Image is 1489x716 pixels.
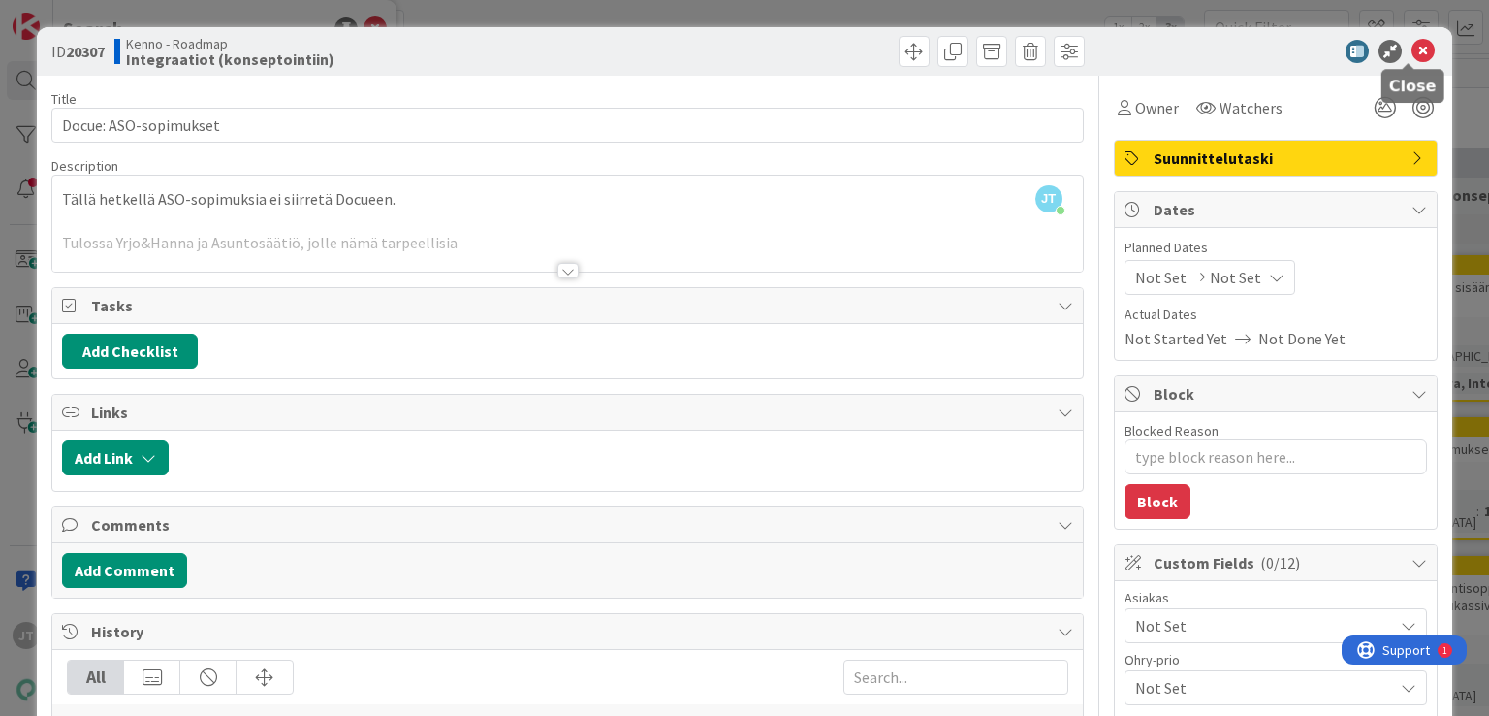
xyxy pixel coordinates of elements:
[91,620,1047,643] span: History
[41,3,88,26] span: Support
[1125,238,1427,258] span: Planned Dates
[1154,551,1402,574] span: Custom Fields
[1125,305,1427,325] span: Actual Dates
[1258,327,1346,350] span: Not Done Yet
[1154,146,1402,170] span: Suunnittelutaski
[1389,77,1437,95] h5: Close
[91,401,1047,424] span: Links
[1260,553,1300,572] span: ( 0/12 )
[1125,484,1190,519] button: Block
[1154,382,1402,406] span: Block
[51,108,1083,143] input: type card name here...
[62,553,187,588] button: Add Comment
[126,51,334,67] b: Integraatiot (konseptointiin)
[1125,653,1427,667] div: Ohry-prio
[101,8,106,23] div: 1
[1220,96,1283,119] span: Watchers
[62,334,198,369] button: Add Checklist
[51,90,77,108] label: Title
[1125,591,1427,604] div: Asiakas
[68,661,124,694] div: All
[62,188,1072,211] p: Tällä hetkellä ASO-sopimuksia ei siirretä Docueen.
[1135,266,1187,289] span: Not Set
[1154,198,1402,221] span: Dates
[1035,185,1062,212] span: JT
[1210,266,1261,289] span: Not Set
[62,440,169,475] button: Add Link
[843,660,1068,695] input: Search...
[51,157,118,175] span: Description
[91,294,1047,317] span: Tasks
[1135,674,1383,701] span: Not Set
[1135,96,1179,119] span: Owner
[66,42,105,61] b: 20307
[1125,422,1219,439] label: Blocked Reason
[51,40,105,63] span: ID
[1135,614,1393,637] span: Not Set
[126,36,334,51] span: Kenno - Roadmap
[1125,327,1227,350] span: Not Started Yet
[91,513,1047,537] span: Comments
